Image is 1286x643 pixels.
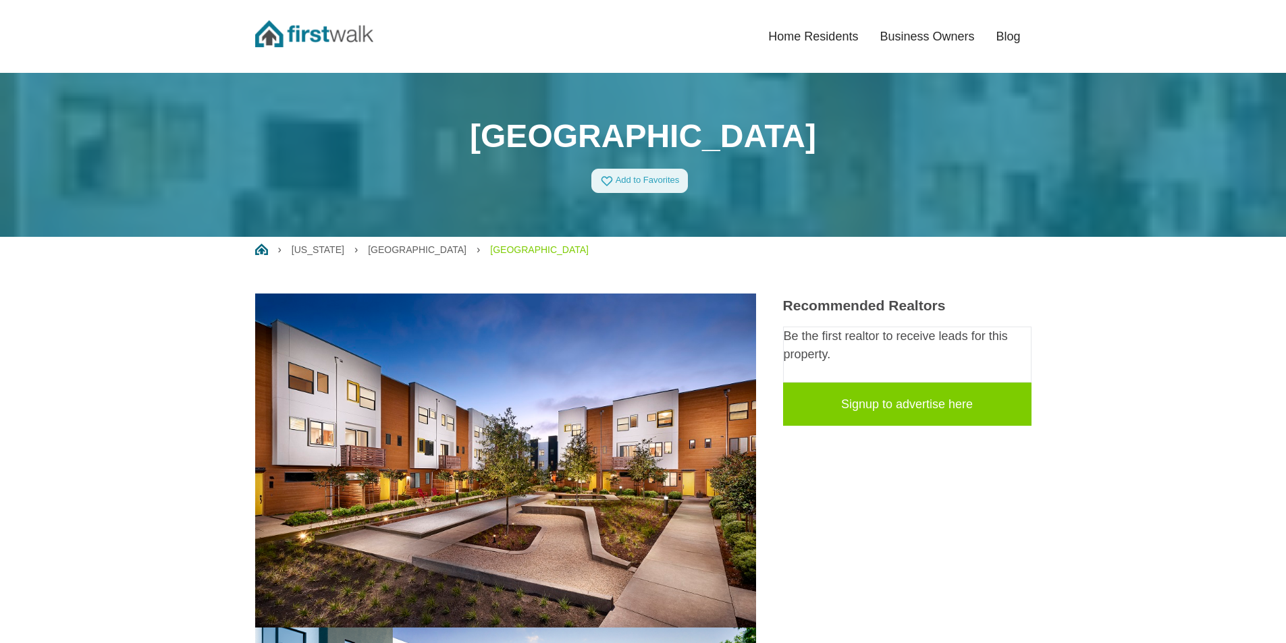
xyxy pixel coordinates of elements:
a: [GEOGRAPHIC_DATA] [490,244,589,255]
img: FirstWalk [255,20,373,47]
a: [GEOGRAPHIC_DATA] [368,244,466,255]
h1: [GEOGRAPHIC_DATA] [255,117,1032,156]
a: Home Residents [757,22,869,51]
a: Signup to advertise here [783,383,1032,426]
h3: Recommended Realtors [783,297,1032,314]
a: Business Owners [869,22,985,51]
a: [US_STATE] [292,244,344,255]
a: Add to Favorites [591,169,689,193]
p: Be the first realtor to receive leads for this property. [784,327,1031,364]
span: Add to Favorites [616,175,680,186]
a: Blog [985,22,1031,51]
